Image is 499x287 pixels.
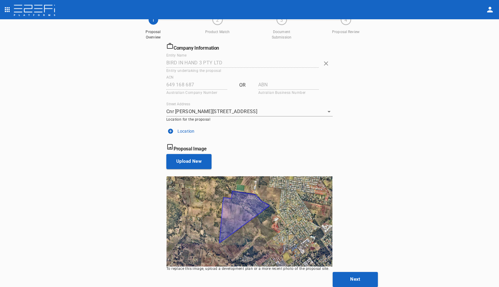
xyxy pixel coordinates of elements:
p: Location for the proposal [166,117,333,122]
img: Proposal Image [166,176,333,267]
button: Open [325,107,333,116]
p: Location [177,128,194,134]
span: Proposal Review [331,29,361,35]
p: Entity undertaking the proposal [166,69,319,73]
p: Autralian Business Number [258,91,319,95]
h6: Company Information [166,42,333,51]
p: OR [232,82,253,88]
label: Street Address [166,101,190,106]
p: Australian Company Number [166,91,227,95]
label: ACN [166,75,174,80]
span: Product Match [202,29,233,35]
button: Location [166,126,333,136]
button: Next [333,272,378,287]
label: Entity Name [166,53,187,58]
span: To replace this image, upload a development plan or a more recent photo of the proposal site. [166,267,329,271]
h6: Proposal Image [166,143,333,152]
button: Upload New [166,154,212,169]
span: Document Submission [267,29,297,40]
span: Proposal Overview [138,29,168,40]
